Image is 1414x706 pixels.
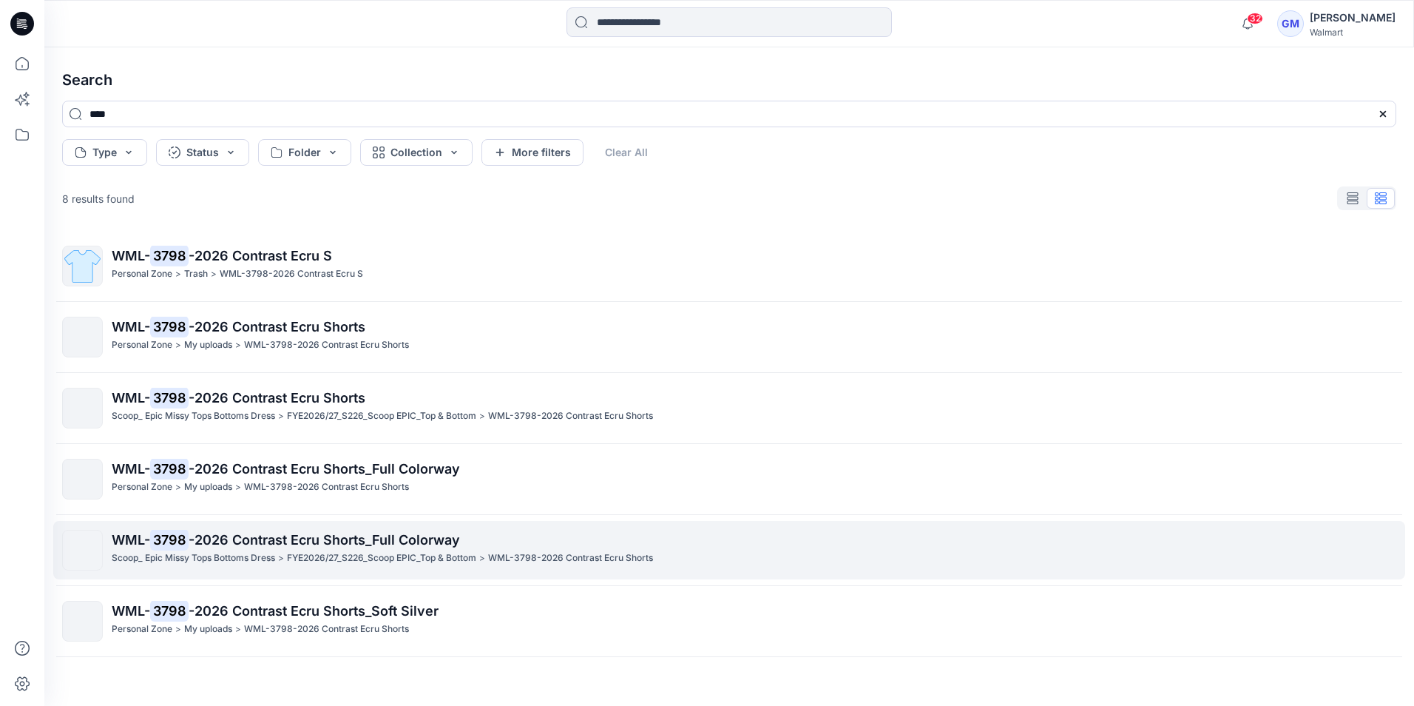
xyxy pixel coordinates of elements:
[278,551,284,566] p: >
[235,622,241,637] p: >
[287,551,476,566] p: FYE2026/27_S226_Scoop EPIC_Top & Bottom
[184,266,208,282] p: Trash
[112,480,172,495] p: Personal Zone
[112,390,150,406] span: WML-
[488,551,653,566] p: WML-3798-2026 Contrast Ecru Shorts
[53,308,1405,366] a: WML-3798-2026 Contrast Ecru ShortsPersonal Zone>My uploads>WML-3798-2026 Contrast Ecru Shorts
[189,532,460,548] span: -2026 Contrast Ecru Shorts_Full Colorway
[184,622,232,637] p: My uploads
[112,409,275,424] p: Scoop_ Epic Missy Tops Bottoms Dress
[479,551,485,566] p: >
[287,409,476,424] p: FYE2026/27_S226_Scoop EPIC_Top & Bottom
[53,592,1405,650] a: WML-3798-2026 Contrast Ecru Shorts_Soft SilverPersonal Zone>My uploads>WML-3798-2026 Contrast Ecr...
[189,319,365,334] span: -2026 Contrast Ecru Shorts
[150,245,189,266] mark: 3798
[1247,13,1263,24] span: 32
[53,450,1405,508] a: WML-3798-2026 Contrast Ecru Shorts_Full ColorwayPersonal Zone>My uploads>WML-3798-2026 Contrast E...
[150,316,189,337] mark: 3798
[244,337,409,353] p: WML-3798-2026 Contrast Ecru Shorts
[112,461,150,477] span: WML-
[112,603,150,619] span: WML-
[156,139,249,166] button: Status
[278,409,284,424] p: >
[53,237,1405,295] a: WML-3798-2026 Contrast Ecru SPersonal Zone>Trash>WML-3798-2026 Contrast Ecru S
[175,266,181,282] p: >
[150,600,189,621] mark: 3798
[244,622,409,637] p: WML-3798-2026 Contrast Ecru Shorts
[112,337,172,353] p: Personal Zone
[53,379,1405,437] a: WML-3798-2026 Contrast Ecru ShortsScoop_ Epic Missy Tops Bottoms Dress>FYE2026/27_S226_Scoop EPIC...
[1310,9,1396,27] div: [PERSON_NAME]
[481,139,583,166] button: More filters
[235,337,241,353] p: >
[62,191,135,206] p: 8 results found
[184,480,232,495] p: My uploads
[150,529,189,550] mark: 3798
[112,248,150,263] span: WML-
[112,319,150,334] span: WML-
[112,622,172,637] p: Personal Zone
[220,266,363,282] p: WML-3798-2026 Contrast Ecru S
[360,139,473,166] button: Collection
[150,387,189,408] mark: 3798
[235,480,241,495] p: >
[112,551,275,566] p: Scoop_ Epic Missy Tops Bottoms Dress
[479,409,485,424] p: >
[53,521,1405,579] a: WML-3798-2026 Contrast Ecru Shorts_Full ColorwayScoop_ Epic Missy Tops Bottoms Dress>FYE2026/27_S...
[488,409,653,424] p: WML-3798-2026 Contrast Ecru Shorts
[50,59,1408,101] h4: Search
[175,337,181,353] p: >
[112,532,150,548] span: WML-
[150,458,189,479] mark: 3798
[189,248,332,263] span: -2026 Contrast Ecru S
[258,139,351,166] button: Folder
[189,390,365,406] span: -2026 Contrast Ecru Shorts
[244,480,409,495] p: WML-3798-2026 Contrast Ecru Shorts
[175,622,181,637] p: >
[189,603,439,619] span: -2026 Contrast Ecru Shorts_Soft Silver
[1277,10,1304,37] div: GM
[112,266,172,282] p: Personal Zone
[211,266,217,282] p: >
[1310,27,1396,38] div: Walmart
[184,337,232,353] p: My uploads
[189,461,460,477] span: -2026 Contrast Ecru Shorts_Full Colorway
[175,480,181,495] p: >
[62,139,147,166] button: Type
